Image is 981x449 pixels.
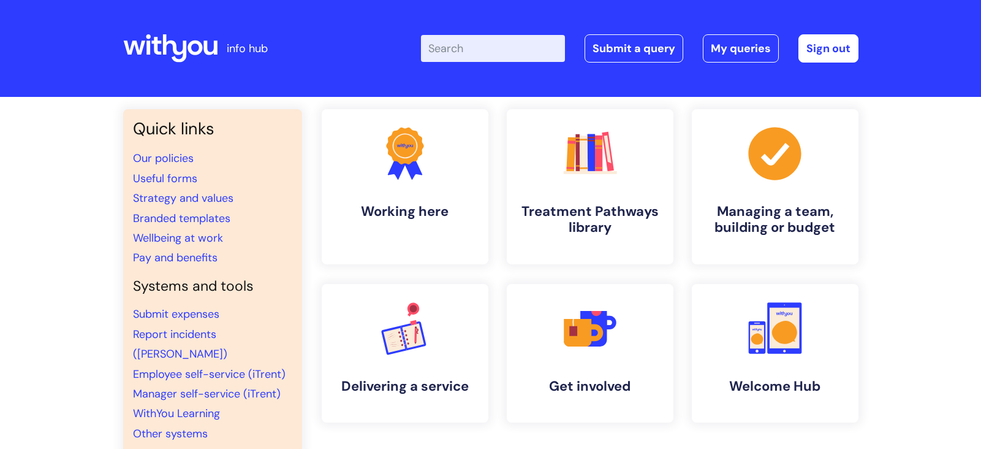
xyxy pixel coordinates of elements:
[702,204,849,236] h4: Managing a team, building or budget
[133,191,233,205] a: Strategy and values
[798,34,858,63] a: Sign out
[133,426,208,441] a: Other systems
[133,211,230,226] a: Branded templates
[507,109,673,264] a: Treatment Pathways library
[133,307,219,321] a: Submit expenses
[133,386,281,401] a: Manager self-service (iTrent)
[133,171,197,186] a: Useful forms
[133,278,292,295] h4: Systems and tools
[692,109,858,264] a: Managing a team, building or budget
[133,406,220,421] a: WithYou Learning
[703,34,779,63] a: My queries
[507,284,673,423] a: Get involved
[517,204,664,236] h4: Treatment Pathways library
[227,39,268,58] p: info hub
[133,119,292,139] h3: Quick links
[133,151,194,166] a: Our policies
[133,250,218,265] a: Pay and benefits
[133,327,227,361] a: Report incidents ([PERSON_NAME])
[133,367,286,382] a: Employee self-service (iTrent)
[133,231,223,245] a: Wellbeing at work
[421,34,858,63] div: | -
[322,109,488,264] a: Working here
[585,34,683,63] a: Submit a query
[692,284,858,423] a: Welcome Hub
[331,378,479,394] h4: Delivering a service
[331,204,479,220] h4: Working here
[421,35,565,62] input: Search
[322,284,488,423] a: Delivering a service
[517,378,664,394] h4: Get involved
[702,378,849,394] h4: Welcome Hub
